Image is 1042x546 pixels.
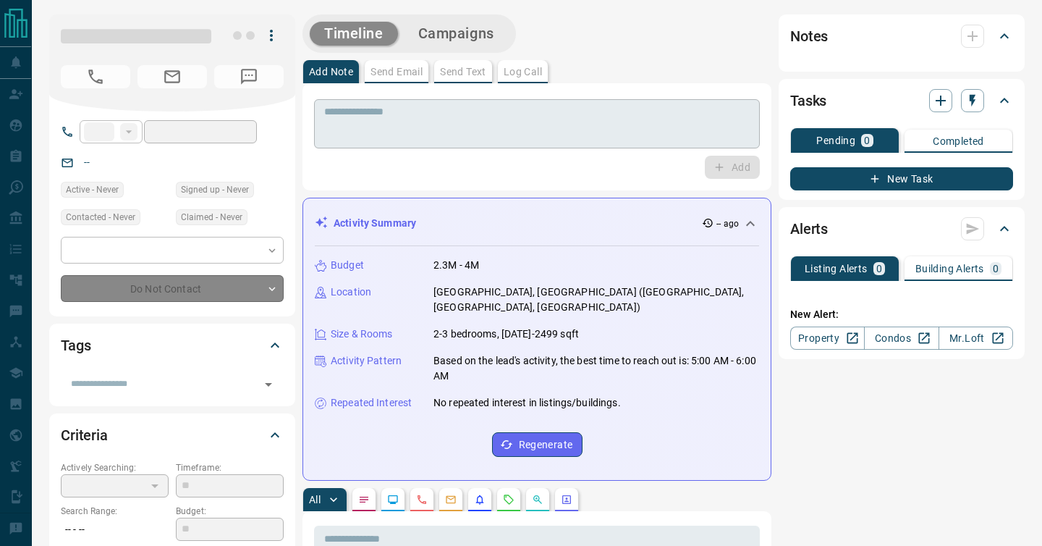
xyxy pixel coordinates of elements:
button: Campaigns [404,22,509,46]
p: Activity Pattern [331,353,402,369]
p: Based on the lead's activity, the best time to reach out is: 5:00 AM - 6:00 AM [433,353,759,384]
span: Signed up - Never [181,182,249,197]
div: Do Not Contact [61,275,284,302]
a: -- [84,156,90,168]
p: [GEOGRAPHIC_DATA], [GEOGRAPHIC_DATA] ([GEOGRAPHIC_DATA], [GEOGRAPHIC_DATA], [GEOGRAPHIC_DATA]) [433,285,759,315]
h2: Alerts [790,217,828,240]
p: No repeated interest in listings/buildings. [433,395,621,411]
p: Actively Searching: [61,461,169,474]
span: Claimed - Never [181,210,242,224]
p: -- - -- [61,518,169,542]
p: Timeframe: [176,461,284,474]
p: Location [331,285,371,300]
svg: Calls [416,494,428,505]
svg: Opportunities [532,494,543,505]
button: Open [258,374,279,395]
h2: Tags [61,334,90,357]
p: New Alert: [790,307,1013,322]
p: Listing Alerts [805,264,868,274]
p: All [309,495,321,505]
svg: Agent Actions [561,494,572,505]
p: Search Range: [61,505,169,518]
p: 2-3 bedrooms, [DATE]-2499 sqft [433,327,579,342]
div: Alerts [790,211,1013,246]
p: 0 [876,264,882,274]
p: Building Alerts [915,264,984,274]
div: Criteria [61,418,284,453]
p: 2.3M - 4M [433,258,479,273]
span: No Email [137,65,207,88]
p: 0 [864,135,870,146]
span: No Number [214,65,284,88]
p: Size & Rooms [331,327,393,342]
p: Budget [331,258,364,273]
button: Timeline [310,22,398,46]
span: No Number [61,65,130,88]
svg: Listing Alerts [474,494,486,505]
p: Activity Summary [334,216,416,231]
h2: Criteria [61,424,108,447]
svg: Requests [503,494,514,505]
p: Pending [816,135,855,146]
p: Completed [933,136,984,146]
a: Condos [864,327,939,350]
a: Mr.Loft [939,327,1013,350]
span: Active - Never [66,182,119,197]
svg: Notes [358,494,370,505]
svg: Emails [445,494,457,505]
div: Activity Summary-- ago [315,210,759,237]
a: Property [790,327,865,350]
p: Repeated Interest [331,395,412,411]
p: 0 [993,264,999,274]
h2: Tasks [790,89,826,112]
button: Regenerate [492,432,583,457]
p: Add Note [309,67,353,77]
p: -- ago [716,217,739,230]
button: New Task [790,167,1013,190]
div: Tasks [790,83,1013,118]
h2: Notes [790,25,828,48]
div: Tags [61,328,284,363]
svg: Lead Browsing Activity [387,494,399,505]
p: Budget: [176,505,284,518]
span: Contacted - Never [66,210,135,224]
div: Notes [790,19,1013,54]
